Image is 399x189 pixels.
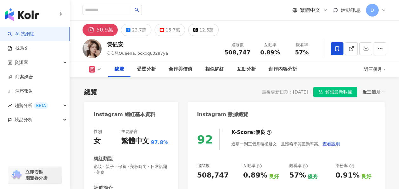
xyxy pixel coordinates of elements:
button: 查看說明 [322,137,341,150]
img: KOL Avatar [83,39,102,58]
div: 良好 [361,173,371,180]
div: 0.91% [336,171,360,180]
div: 觀看率 [290,42,314,48]
span: 競品分析 [15,113,32,127]
span: 安安兒Queena, ooxxq60297ya [106,51,168,56]
a: searchAI 找網紅 [8,31,34,37]
span: 趨勢分析 [15,98,48,113]
div: 主要語言 [121,129,138,135]
div: 近三個月 [364,64,386,74]
div: 15.7萬 [166,25,180,34]
a: 商案媒合 [8,74,33,80]
a: 找貼文 [8,45,29,52]
button: 12.5萬 [188,24,219,36]
div: K-Score : [231,129,272,136]
div: 總覽 [115,66,124,73]
span: 解鎖最新數據 [325,87,352,97]
div: 總覽 [84,87,97,96]
div: 優秀 [308,173,318,180]
div: Instagram 數據總覽 [197,111,249,118]
div: 23.7萬 [132,25,146,34]
img: chrome extension [10,170,23,180]
div: 追蹤數 [197,163,209,169]
span: search [135,8,139,12]
span: 97.8% [151,139,169,146]
span: 活動訊息 [341,7,361,13]
span: 查看說明 [323,141,340,146]
a: 洞察報告 [8,88,33,94]
button: 15.7萬 [155,24,185,36]
span: 資源庫 [15,55,28,70]
a: chrome extension立即安裝 瀏覽器外掛 [8,166,62,184]
div: 漲粉率 [336,163,354,169]
div: 繁體中文 [121,136,149,146]
div: 互動率 [243,163,262,169]
div: 508,747 [197,171,229,180]
span: D [371,7,374,14]
div: 觀看率 [289,163,308,169]
button: 23.7萬 [121,24,151,36]
div: 陳俋安 [106,40,168,48]
div: 50.9萬 [96,25,113,34]
span: lock [318,90,323,94]
div: 0.89% [243,171,267,180]
div: 最後更新日期：[DATE] [262,89,308,94]
div: 追蹤數 [224,42,250,48]
div: 57% [289,171,306,180]
div: BETA [34,102,48,109]
span: 0.89% [260,49,280,56]
div: 網紅類型 [94,156,113,162]
div: 近三個月 [362,88,385,96]
span: rise [8,103,12,108]
img: logo [5,8,39,21]
div: 92 [197,133,213,146]
span: 繁體中文 [300,7,320,14]
div: 性別 [94,129,102,135]
div: 12.5萬 [199,25,214,34]
div: 女 [94,136,101,146]
div: 相似網紅 [205,66,224,73]
div: 互動率 [258,42,282,48]
div: 良好 [269,173,279,180]
button: 50.9萬 [83,24,118,36]
span: 508,747 [224,49,250,56]
span: 立即安裝 瀏覽器外掛 [25,169,48,181]
div: 受眾分析 [137,66,156,73]
div: 近期一到三個月積極發文，且漲粉率與互動率高。 [231,137,341,150]
div: 互動分析 [237,66,256,73]
button: 解鎖最新數據 [313,87,357,97]
div: 創作內容分析 [269,66,297,73]
div: 優良 [255,129,265,136]
div: Instagram 網紅基本資料 [94,111,155,118]
span: 彩妝 · 親子 · 保養 · 美妝時尚 · 日常話題 · 美食 [94,164,169,175]
div: 合作與價值 [169,66,192,73]
span: 57% [295,49,309,56]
